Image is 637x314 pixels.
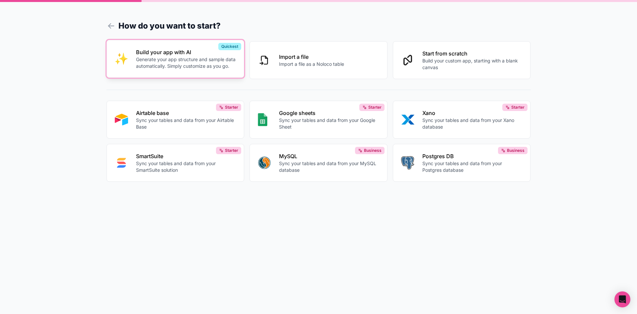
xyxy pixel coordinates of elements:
[422,152,523,160] p: Postgres DB
[225,148,238,153] span: Starter
[136,48,236,56] p: Build your app with AI
[258,156,271,169] img: MYSQL
[279,53,344,61] p: Import a file
[422,109,523,117] p: Xano
[279,160,379,173] p: Sync your tables and data from your MySQL database
[106,101,245,139] button: AIRTABLEAirtable baseSync your tables and data from your Airtable BaseStarter
[364,148,382,153] span: Business
[511,105,525,110] span: Starter
[401,113,414,126] img: XANO
[422,50,523,57] p: Start from scratch
[249,41,388,79] button: Import a fileImport a file as a Noloco table
[507,148,525,153] span: Business
[115,113,128,126] img: AIRTABLE
[279,61,344,67] p: Import a file as a Noloco table
[422,117,523,130] p: Sync your tables and data from your Xano database
[393,41,531,79] button: Start from scratchBuild your custom app, starting with a blank canvas
[136,117,236,130] p: Sync your tables and data from your Airtable Base
[393,144,531,182] button: POSTGRESPostgres DBSync your tables and data from your Postgres databaseBusiness
[115,52,128,65] img: INTERNAL_WITH_AI
[258,113,267,126] img: GOOGLE_SHEETS
[136,109,236,117] p: Airtable base
[368,105,382,110] span: Starter
[614,291,630,307] div: Open Intercom Messenger
[106,40,245,78] button: INTERNAL_WITH_AIBuild your app with AIGenerate your app structure and sample data automatically. ...
[249,144,388,182] button: MYSQLMySQLSync your tables and data from your MySQL databaseBusiness
[249,101,388,139] button: GOOGLE_SHEETSGoogle sheetsSync your tables and data from your Google SheetStarter
[106,144,245,182] button: SMART_SUITESmartSuiteSync your tables and data from your SmartSuite solutionStarter
[279,152,379,160] p: MySQL
[218,43,241,50] div: Quickest
[136,152,236,160] p: SmartSuite
[422,160,523,173] p: Sync your tables and data from your Postgres database
[136,56,236,69] p: Generate your app structure and sample data automatically. Simply customize as you go.
[393,101,531,139] button: XANOXanoSync your tables and data from your Xano databaseStarter
[136,160,236,173] p: Sync your tables and data from your SmartSuite solution
[279,109,379,117] p: Google sheets
[115,156,128,169] img: SMART_SUITE
[225,105,238,110] span: Starter
[279,117,379,130] p: Sync your tables and data from your Google Sheet
[401,156,414,169] img: POSTGRES
[106,20,531,32] h1: How do you want to start?
[422,57,523,71] p: Build your custom app, starting with a blank canvas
